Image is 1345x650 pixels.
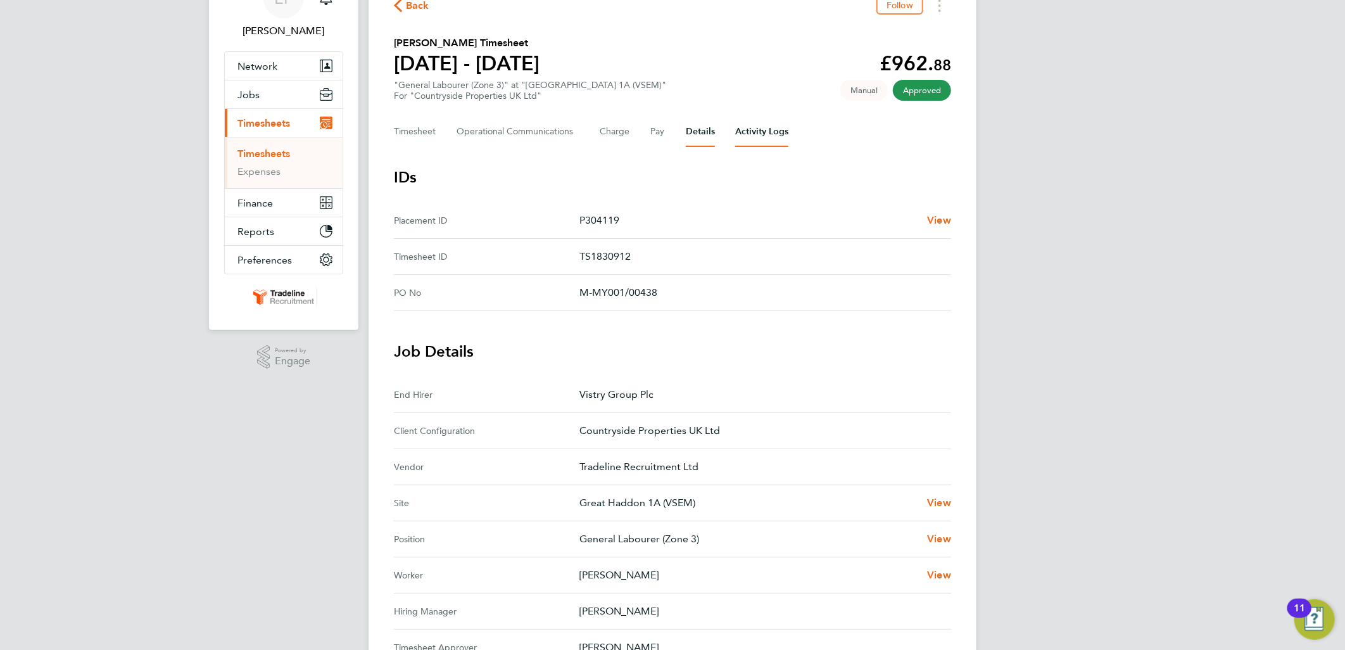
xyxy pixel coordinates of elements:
a: View [927,568,951,583]
a: Powered byEngage [257,345,311,369]
div: End Hirer [394,387,579,402]
a: View [927,213,951,228]
div: Site [394,495,579,511]
p: M-MY001/00438 [579,285,941,300]
h3: Job Details [394,341,951,362]
span: Engage [275,356,310,367]
a: Expenses [237,165,281,177]
p: General Labourer (Zone 3) [579,532,917,547]
p: [PERSON_NAME] [579,604,941,619]
div: "General Labourer (Zone 3)" at "[GEOGRAPHIC_DATA] 1A (VSEM)" [394,80,666,101]
button: Timesheets [225,109,343,137]
button: Activity Logs [735,117,788,147]
span: Network [237,60,277,72]
button: Finance [225,189,343,217]
app-decimal: £962. [880,51,951,75]
p: P304119 [579,213,917,228]
div: Placement ID [394,213,579,228]
div: Position [394,532,579,547]
button: Details [686,117,715,147]
span: Finance [237,197,273,209]
a: View [927,532,951,547]
p: Great Haddon 1A (VSEM) [579,495,917,511]
span: View [927,533,951,545]
div: Timesheet ID [394,249,579,264]
a: Go to home page [224,287,343,307]
button: Timesheet [394,117,436,147]
button: Open Resource Center, 11 new notifications [1294,599,1335,640]
span: Ellie Page [224,23,343,39]
div: 11 [1294,608,1305,625]
div: Timesheets [225,137,343,188]
span: 88 [933,56,951,74]
span: Timesheets [237,117,290,129]
button: Preferences [225,246,343,274]
p: Vistry Group Plc [579,387,941,402]
div: Hiring Manager [394,604,579,619]
p: Countryside Properties UK Ltd [579,423,941,438]
h2: [PERSON_NAME] Timesheet [394,35,540,51]
div: Vendor [394,459,579,475]
span: Jobs [237,89,260,101]
span: Powered by [275,345,310,356]
button: Reports [225,217,343,245]
p: [PERSON_NAME] [579,568,917,583]
img: tradelinerecruitment-logo-retina.png [251,287,317,307]
button: Pay [650,117,666,147]
div: Worker [394,568,579,583]
span: View [927,497,951,509]
span: Reports [237,226,274,238]
h3: IDs [394,167,951,188]
span: This timesheet has been approved. [893,80,951,101]
div: For "Countryside Properties UK Ltd" [394,91,666,101]
button: Charge [600,117,630,147]
div: Client Configuration [394,423,579,438]
button: Operational Communications [457,117,579,147]
button: Network [225,52,343,80]
span: This timesheet was manually created. [840,80,888,101]
span: View [927,569,951,581]
button: Jobs [225,80,343,108]
p: Tradeline Recruitment Ltd [579,459,941,475]
div: PO No [394,285,579,300]
span: View [927,214,951,226]
h1: [DATE] - [DATE] [394,51,540,76]
p: TS1830912 [579,249,941,264]
span: Preferences [237,254,292,266]
a: Timesheets [237,148,290,160]
a: View [927,495,951,511]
